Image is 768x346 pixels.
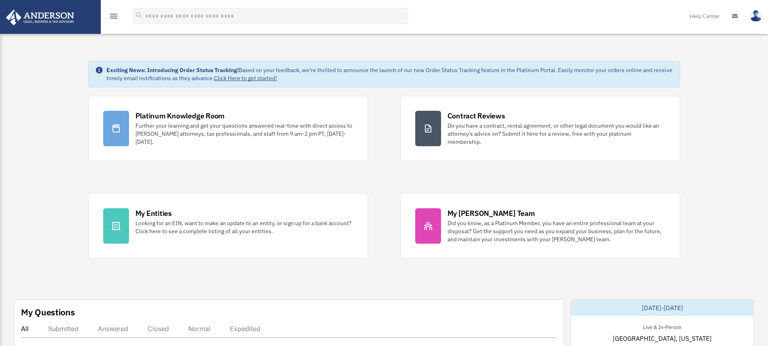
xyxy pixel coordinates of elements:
[21,325,29,333] div: All
[750,10,762,22] img: User Pic
[109,14,119,21] a: menu
[400,193,680,259] a: My [PERSON_NAME] Team Did you know, as a Platinum Member, you have an entire professional team at...
[98,325,128,333] div: Answered
[135,219,353,235] div: Looking for an EIN, want to make an update to an entity, or sign up for a bank account? Click her...
[447,111,505,121] div: Contract Reviews
[135,11,144,20] i: search
[135,111,225,121] div: Platinum Knowledge Room
[21,306,75,318] div: My Questions
[447,122,665,146] div: Do you have a contract, rental agreement, or other legal document you would like an attorney's ad...
[188,325,210,333] div: Normal
[88,193,368,259] a: My Entities Looking for an EIN, want to make an update to an entity, or sign up for a bank accoun...
[106,66,239,74] strong: Exciting News: Introducing Order Status Tracking!
[48,325,79,333] div: Submitted
[637,322,688,331] div: Live & In-Person
[214,75,277,82] a: Click Here to get started!
[109,11,119,21] i: menu
[148,325,169,333] div: Closed
[4,10,77,25] img: Anderson Advisors Platinum Portal
[447,219,665,243] div: Did you know, as a Platinum Member, you have an entire professional team at your disposal? Get th...
[135,208,172,218] div: My Entities
[571,300,753,316] div: [DATE]-[DATE]
[88,96,368,161] a: Platinum Knowledge Room Further your learning and get your questions answered real-time with dire...
[400,96,680,161] a: Contract Reviews Do you have a contract, rental agreement, or other legal document you would like...
[613,334,712,343] span: [GEOGRAPHIC_DATA], [US_STATE]
[135,122,353,146] div: Further your learning and get your questions answered real-time with direct access to [PERSON_NAM...
[447,208,535,218] div: My [PERSON_NAME] Team
[230,325,260,333] div: Expedited
[106,66,673,82] div: Based on your feedback, we're thrilled to announce the launch of our new Order Status Tracking fe...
